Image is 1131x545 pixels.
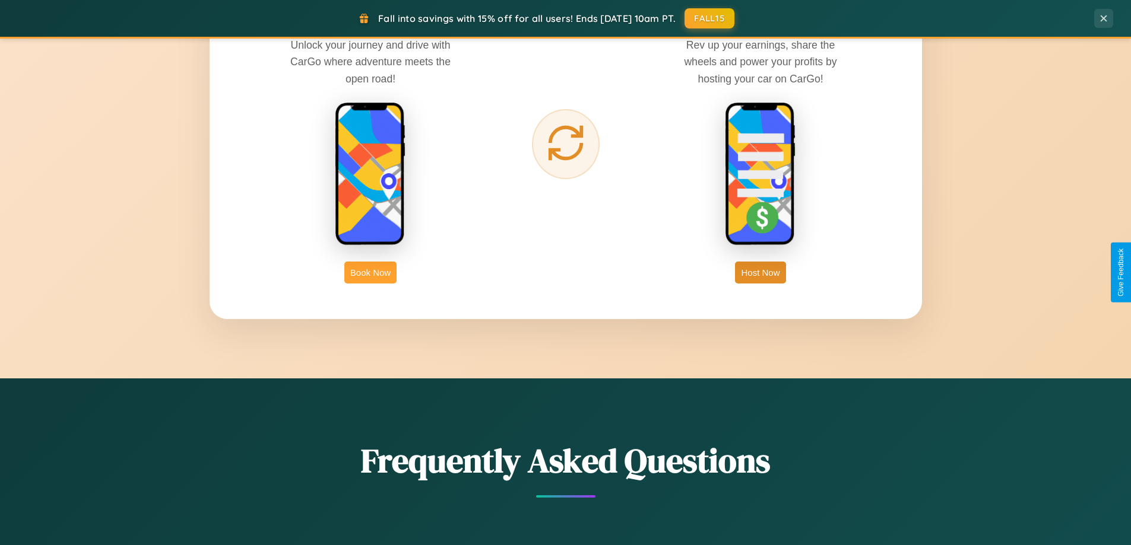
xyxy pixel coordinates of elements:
img: host phone [725,102,796,247]
button: Host Now [735,262,785,283]
img: rent phone [335,102,406,247]
p: Unlock your journey and drive with CarGo where adventure meets the open road! [281,37,460,87]
p: Rev up your earnings, share the wheels and power your profits by hosting your car on CarGo! [671,37,850,87]
button: FALL15 [685,8,734,28]
h2: Frequently Asked Questions [210,438,922,483]
div: Give Feedback [1117,248,1125,297]
span: Fall into savings with 15% off for all users! Ends [DATE] 10am PT. [378,12,676,24]
button: Book Now [344,262,397,283]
